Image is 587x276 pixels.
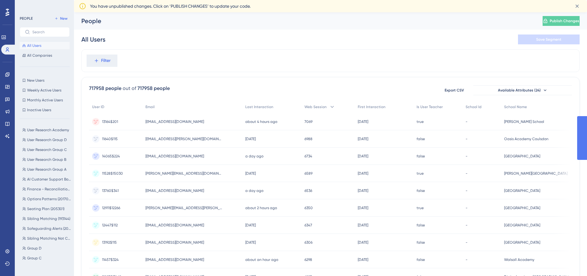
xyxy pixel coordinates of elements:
button: Group D [20,245,73,252]
span: [GEOGRAPHIC_DATA] [504,188,540,193]
time: [DATE] [245,240,256,245]
span: - [466,171,467,176]
span: 14065$224 [102,154,120,159]
time: [DATE] [358,189,368,193]
span: Available Attributes (24) [498,88,541,93]
button: Weekly Active Users [20,87,70,94]
span: 6734 [304,154,312,159]
span: Group C [27,256,42,261]
button: Available Attributes (24) [473,85,572,95]
div: 717958 people [89,85,121,92]
span: 6536 [304,188,312,193]
span: true [417,119,424,124]
button: User Research Group D [20,136,73,144]
span: [GEOGRAPHIC_DATA] [504,205,540,210]
span: true [417,171,424,176]
span: Sibling Matching Not Completed HS [27,236,71,241]
div: out of [123,85,136,92]
span: [GEOGRAPHIC_DATA] [504,154,540,159]
span: 11457$324 [102,257,119,262]
button: New [52,15,70,22]
span: 6298 [304,257,312,262]
span: Options Patterns (201701; 199115; 205854) [27,197,71,201]
time: [DATE] [358,154,368,158]
span: false [417,240,425,245]
time: [DATE] [245,171,256,176]
span: false [417,257,425,262]
button: User Research Academy [20,126,73,134]
span: Weekly Active Users [27,88,61,93]
time: [DATE] [358,137,368,141]
time: about an hour ago [245,258,278,262]
div: 717958 people [137,85,170,92]
span: Inactive Users [27,108,51,112]
span: User Research Group A [27,167,67,172]
time: a day ago [245,154,263,158]
button: Save Segment [518,34,580,44]
button: All Companies [20,52,70,59]
span: First Interaction [358,104,385,109]
time: [DATE] [358,240,368,245]
span: false [417,136,425,141]
span: - [466,257,467,262]
span: [PERSON_NAME] School [504,119,544,124]
span: [EMAIL_ADDRESS][DOMAIN_NAME] [145,240,204,245]
span: 6589 [304,171,312,176]
div: All Users [81,35,105,44]
span: false [417,154,425,159]
span: 6988 [304,136,312,141]
button: Inactive Users [20,106,70,114]
span: Save Segment [536,37,561,42]
span: 12447$112 [102,223,118,228]
span: 13164$201 [102,119,118,124]
span: Group D [27,246,42,251]
button: AI Customer Support Bot (201922) [20,176,73,183]
span: [EMAIL_ADDRESS][DOMAIN_NAME] [145,119,204,124]
span: School Id [466,104,482,109]
span: Web Session [304,104,327,109]
span: - [466,188,467,193]
time: a day ago [245,189,263,193]
button: Sibling Matching Not Completed HS [20,235,73,242]
span: [PERSON_NAME][GEOGRAPHIC_DATA] [504,171,568,176]
input: Search [32,30,64,34]
span: Email [145,104,155,109]
span: User Research Group D [27,137,67,142]
button: Seating Plan (205301) [20,205,73,213]
span: Sibling Matching (193144) [27,216,70,221]
span: Is User Teacher [417,104,443,109]
span: You have unpublished changes. Click on ‘PUBLISH CHANGES’ to update your code. [90,2,251,10]
span: AI Customer Support Bot (201922) [27,177,71,182]
span: All Companies [27,53,52,58]
span: [GEOGRAPHIC_DATA] [504,223,540,228]
span: 6350 [304,205,313,210]
span: Filter [101,57,111,64]
span: Export CSV [445,88,464,93]
time: [DATE] [358,171,368,176]
span: false [417,188,425,193]
iframe: UserGuiding AI Assistant Launcher [561,252,580,270]
button: Monthly Active Users [20,96,70,104]
span: - [466,119,467,124]
time: [DATE] [358,223,368,227]
span: School Name [504,104,527,109]
span: Seating Plan (205301) [27,206,64,211]
span: 6347 [304,223,312,228]
span: Walsall Academy [504,257,534,262]
span: [GEOGRAPHIC_DATA] [504,240,540,245]
time: [DATE] [358,206,368,210]
span: User Research Group B [27,157,66,162]
time: [DATE] [358,258,368,262]
button: Sibling Matching (193144) [20,215,73,222]
span: Finance - Reconciliation Improvements (211559) [27,187,71,192]
span: Safeguarding Alerts (202844) [27,226,71,231]
span: - [466,240,467,245]
span: New Users [27,78,44,83]
span: [EMAIL_ADDRESS][PERSON_NAME][DOMAIN_NAME] [145,136,222,141]
time: about 4 hours ago [245,120,277,124]
span: 6306 [304,240,312,245]
span: Last Interaction [245,104,273,109]
span: Publish Changes [550,18,579,23]
time: about 2 hours ago [245,206,277,210]
span: 7069 [304,119,312,124]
